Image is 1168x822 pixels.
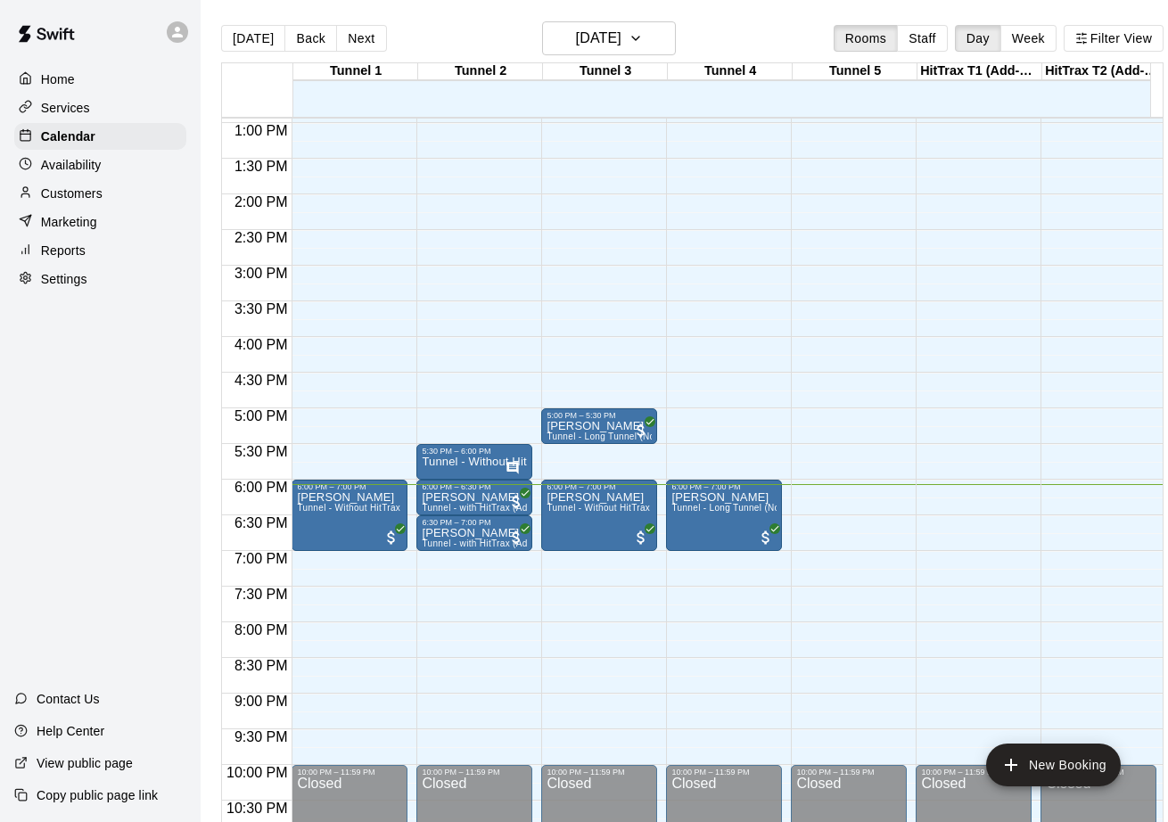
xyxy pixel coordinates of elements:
button: Next [336,25,386,52]
span: 4:00 PM [230,337,292,352]
button: [DATE] [542,21,676,55]
p: Calendar [41,127,95,145]
span: 9:30 PM [230,729,292,744]
span: 2:00 PM [230,194,292,210]
span: All customers have paid [632,422,650,440]
h6: [DATE] [576,26,621,51]
p: Settings [41,270,87,288]
div: 6:00 PM – 7:00 PM [297,482,402,491]
span: All customers have paid [382,529,400,547]
div: 6:30 PM – 7:00 PM [422,518,527,527]
a: Settings [14,266,186,292]
span: All customers have paid [757,529,775,547]
a: Services [14,95,186,121]
div: 6:00 PM – 6:30 PM: Chase Mcmillian [416,480,532,515]
div: 10:00 PM – 11:59 PM [547,768,652,777]
span: 3:00 PM [230,266,292,281]
span: 3:30 PM [230,301,292,316]
span: Tunnel - Without HitTrax [547,503,650,513]
span: 4:30 PM [230,373,292,388]
span: 10:30 PM [222,801,292,816]
button: Day [955,25,1001,52]
span: 5:30 PM [230,444,292,459]
p: Help Center [37,722,104,740]
span: 1:30 PM [230,159,292,174]
div: 6:00 PM – 7:00 PM: Tunnel - Without HitTrax [541,480,657,551]
span: 9:00 PM [230,694,292,709]
p: Contact Us [37,690,100,708]
a: Availability [14,152,186,178]
div: 10:00 PM – 11:59 PM [921,768,1026,777]
span: Tunnel - with HitTrax (Add-On Fee Required for Members) [422,538,668,548]
div: HitTrax T2 (Add-On Service) [1042,63,1167,80]
button: [DATE] [221,25,285,52]
a: Calendar [14,123,186,150]
div: 6:00 PM – 7:00 PM [547,482,652,491]
button: Filter View [1064,25,1164,52]
p: Availability [41,156,102,174]
div: 6:00 PM – 7:00 PM: Tunnel - Long Tunnel (No HitTrax) [666,480,782,551]
button: Rooms [834,25,898,52]
span: All customers have paid [507,529,525,547]
button: Staff [897,25,948,52]
span: 1:00 PM [230,123,292,138]
div: 5:30 PM – 6:00 PM [422,447,527,456]
span: 8:30 PM [230,658,292,673]
span: 5:00 PM [230,408,292,423]
p: Copy public page link [37,786,158,804]
div: Tunnel 4 [668,63,793,80]
a: Home [14,66,186,93]
p: Customers [41,185,103,202]
button: add [986,744,1121,786]
p: Home [41,70,75,88]
p: Services [41,99,90,117]
a: Marketing [14,209,186,235]
div: 6:30 PM – 7:00 PM: Chase Mcmillian [416,515,532,551]
span: 7:00 PM [230,551,292,566]
a: Customers [14,180,186,207]
div: 10:00 PM – 11:59 PM [671,768,777,777]
svg: Has notes [506,461,520,475]
div: Tunnel 3 [543,63,668,80]
div: Tunnel 5 [793,63,917,80]
div: HitTrax T1 (Add-On Service) [917,63,1042,80]
span: All customers have paid [632,529,650,547]
button: Back [284,25,337,52]
div: 10:00 PM – 11:59 PM [422,768,527,777]
div: 6:00 PM – 6:30 PM [422,482,527,491]
div: Tunnel 2 [418,63,543,80]
span: Tunnel - Without HitTrax [297,503,400,513]
span: Tunnel - Long Tunnel (No HitTrax) [547,432,691,441]
span: 7:30 PM [230,587,292,602]
span: 8:00 PM [230,622,292,637]
span: Tunnel - Long Tunnel (No HitTrax) [671,503,816,513]
div: Tunnel 1 [293,63,418,80]
div: 5:00 PM – 5:30 PM [547,411,652,420]
span: 10:00 PM [222,765,292,780]
div: 5:00 PM – 5:30 PM: Tanya Liebes [541,408,657,444]
div: 6:00 PM – 7:00 PM [671,482,777,491]
p: View public page [37,754,133,772]
div: 5:30 PM – 6:00 PM: Tunnel - Without HitTrax [416,444,532,480]
button: Week [1000,25,1057,52]
span: 6:30 PM [230,515,292,530]
span: 2:30 PM [230,230,292,245]
p: Reports [41,242,86,259]
a: Reports [14,237,186,264]
div: 10:00 PM – 11:59 PM [796,768,901,777]
span: 6:00 PM [230,480,292,495]
span: Tunnel - with HitTrax (Add-On Fee Required for Members) [422,503,668,513]
p: Marketing [41,213,97,231]
div: 6:00 PM – 7:00 PM: Chris Shill [292,480,407,551]
div: 10:00 PM – 11:59 PM [297,768,402,777]
span: All customers have paid [507,493,525,511]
